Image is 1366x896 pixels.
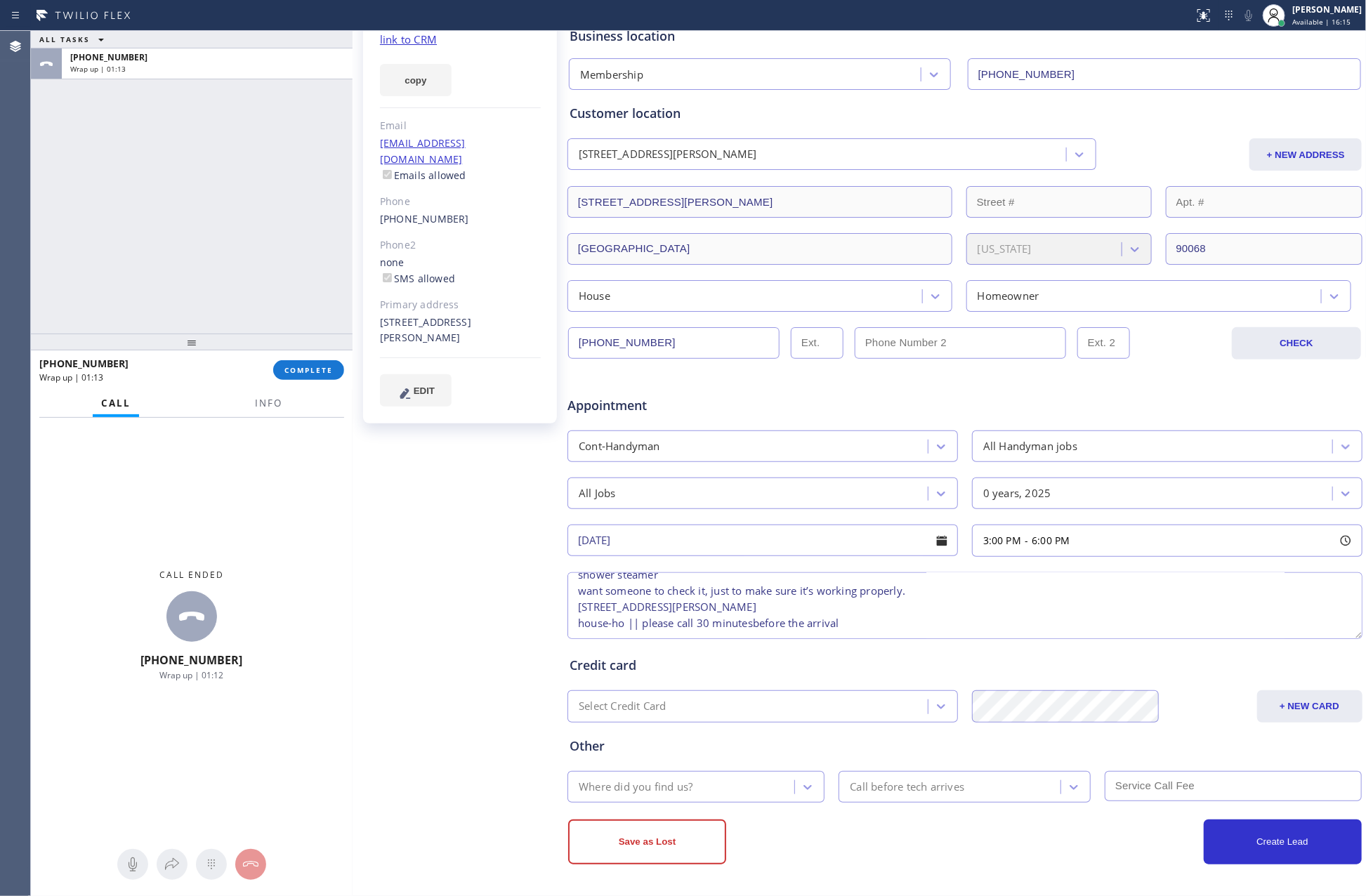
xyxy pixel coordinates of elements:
input: SMS allowed [383,273,392,282]
span: EDIT [414,386,435,396]
div: Credit card [570,656,1360,675]
div: Email [380,118,541,134]
button: COMPLETE [273,360,344,380]
div: All Handyman jobs [983,438,1077,454]
input: Service Call Fee [1105,771,1362,801]
span: Info [255,397,282,409]
textarea: 3-6 || Member || shower steamer want someone to check it, just to make sure it’s working properly... [567,572,1362,639]
input: Ext. 2 [1077,327,1130,359]
button: Mute [1239,6,1259,25]
button: Hang up [235,849,266,880]
input: Phone Number [968,58,1361,90]
input: Phone Number 2 [855,327,1066,359]
span: ALL TASKS [39,34,90,44]
div: [STREET_ADDRESS][PERSON_NAME] [579,147,757,163]
button: Mute [117,849,148,880]
span: [PHONE_NUMBER] [141,652,243,668]
input: Apt. # [1166,186,1362,218]
div: House [579,288,610,304]
span: Wrap up | 01:12 [160,669,224,681]
button: EDIT [380,374,452,407]
button: CHECK [1232,327,1362,360]
div: Other [570,737,1360,756]
div: Customer location [570,104,1360,123]
button: Save as Lost [568,819,726,864]
button: Info [247,390,291,417]
a: link to CRM [380,32,437,46]
div: [STREET_ADDRESS][PERSON_NAME] [380,315,541,347]
label: SMS allowed [380,272,455,285]
input: City [567,233,952,265]
span: Wrap up | 01:13 [70,64,126,74]
span: Appointment [567,396,830,415]
input: Ext. [791,327,843,359]
span: 3:00 PM [983,534,1021,547]
span: [PHONE_NUMBER] [70,51,147,63]
input: Phone Number [568,327,780,359]
input: ZIP [1166,233,1362,265]
button: copy [380,64,452,96]
input: Street # [966,186,1152,218]
span: Available | 16:15 [1292,17,1351,27]
input: Address [567,186,952,218]
div: Homeowner [978,288,1039,304]
button: + NEW CARD [1257,690,1362,723]
input: Emails allowed [383,170,392,179]
button: Create Lead [1204,819,1362,864]
span: [PHONE_NUMBER] [39,357,129,370]
div: Phone [380,194,541,210]
label: Emails allowed [380,169,466,182]
div: Primary address [380,297,541,313]
div: 0 years, 2025 [983,485,1051,501]
div: [PERSON_NAME] [1292,4,1362,15]
button: Open dialpad [196,849,227,880]
span: 6:00 PM [1032,534,1070,547]
input: - choose date - [567,525,958,556]
div: Membership [580,67,643,83]
span: Call [101,397,131,409]
div: Cont-Handyman [579,438,660,454]
div: Business location [570,27,1360,46]
span: COMPLETE [284,365,333,375]
button: Open directory [157,849,188,880]
div: Where did you find us? [579,779,692,795]
div: Select Credit Card [579,699,666,715]
a: [EMAIL_ADDRESS][DOMAIN_NAME] [380,136,466,166]
div: Call before tech arrives [850,779,964,795]
div: All Jobs [579,485,616,501]
span: Wrap up | 01:13 [39,371,103,383]
span: - [1025,534,1028,547]
span: Call ended [159,569,224,581]
a: [PHONE_NUMBER] [380,212,469,225]
div: none [380,255,541,287]
button: Call [93,390,139,417]
button: ALL TASKS [31,31,118,48]
div: Phone2 [380,237,541,253]
button: + NEW ADDRESS [1249,138,1362,171]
